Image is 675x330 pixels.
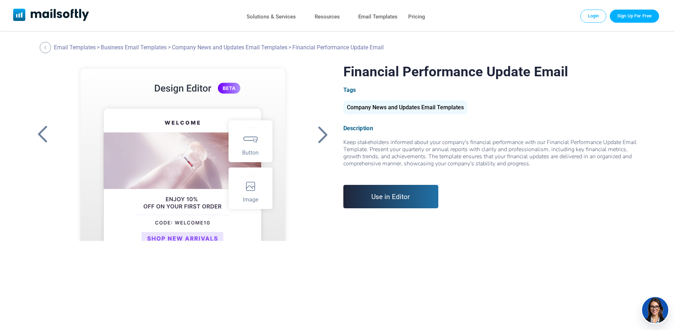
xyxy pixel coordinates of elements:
div: Tags [343,87,641,93]
a: Company News and Updates Email Templates [172,44,287,51]
a: Email Templates [54,44,96,51]
a: Business Email Templates [101,44,167,51]
a: Email Templates [358,12,398,22]
a: Resources [315,12,340,22]
a: Login [580,10,607,22]
a: Financial Performance Update Email [63,64,302,241]
a: Trial [610,10,659,22]
a: Mailsoftly [13,9,89,22]
div: Description [343,125,641,132]
h1: Financial Performance Update Email [343,64,641,79]
a: Company News and Updates Email Templates [343,107,467,110]
a: Pricing [408,12,425,22]
span: Keep stakeholders informed about your company's financial performance with our Financial Performa... [343,138,641,174]
a: Back [40,42,53,53]
a: Solutions & Services [247,12,296,22]
a: Use in Editor [343,185,439,208]
div: Company News and Updates Email Templates [343,100,467,114]
a: Back [34,125,51,144]
a: Back [314,125,332,144]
